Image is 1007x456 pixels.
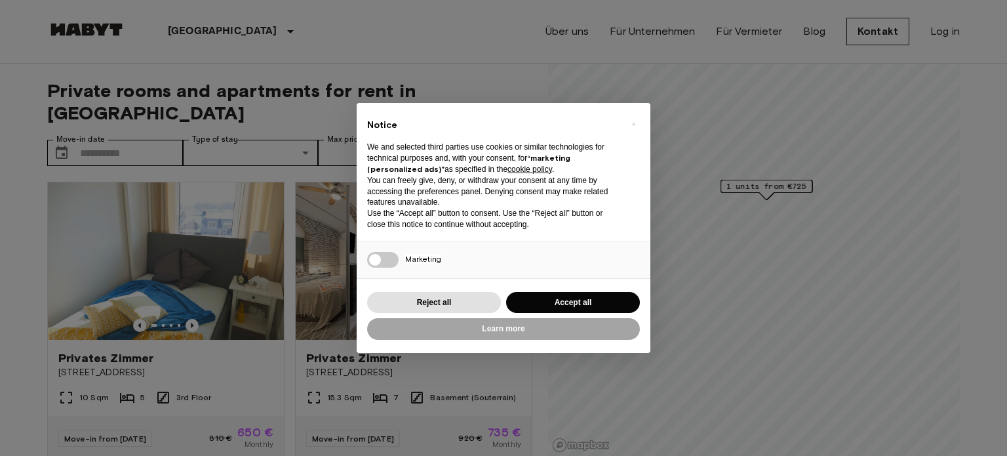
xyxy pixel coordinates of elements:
a: cookie policy [507,165,552,174]
button: Reject all [367,292,501,314]
button: Close this notice [623,114,644,135]
strong: “marketing (personalized ads)” [367,153,570,174]
span: Marketing [405,254,441,264]
button: Learn more [367,318,640,340]
p: We and selected third parties use cookies or similar technologies for technical purposes and, wit... [367,142,619,175]
p: Use the “Accept all” button to consent. Use the “Reject all” button or close this notice to conti... [367,208,619,230]
h2: Notice [367,119,619,132]
button: Accept all [506,292,640,314]
span: × [631,116,636,132]
p: You can freely give, deny, or withdraw your consent at any time by accessing the preferences pane... [367,175,619,208]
